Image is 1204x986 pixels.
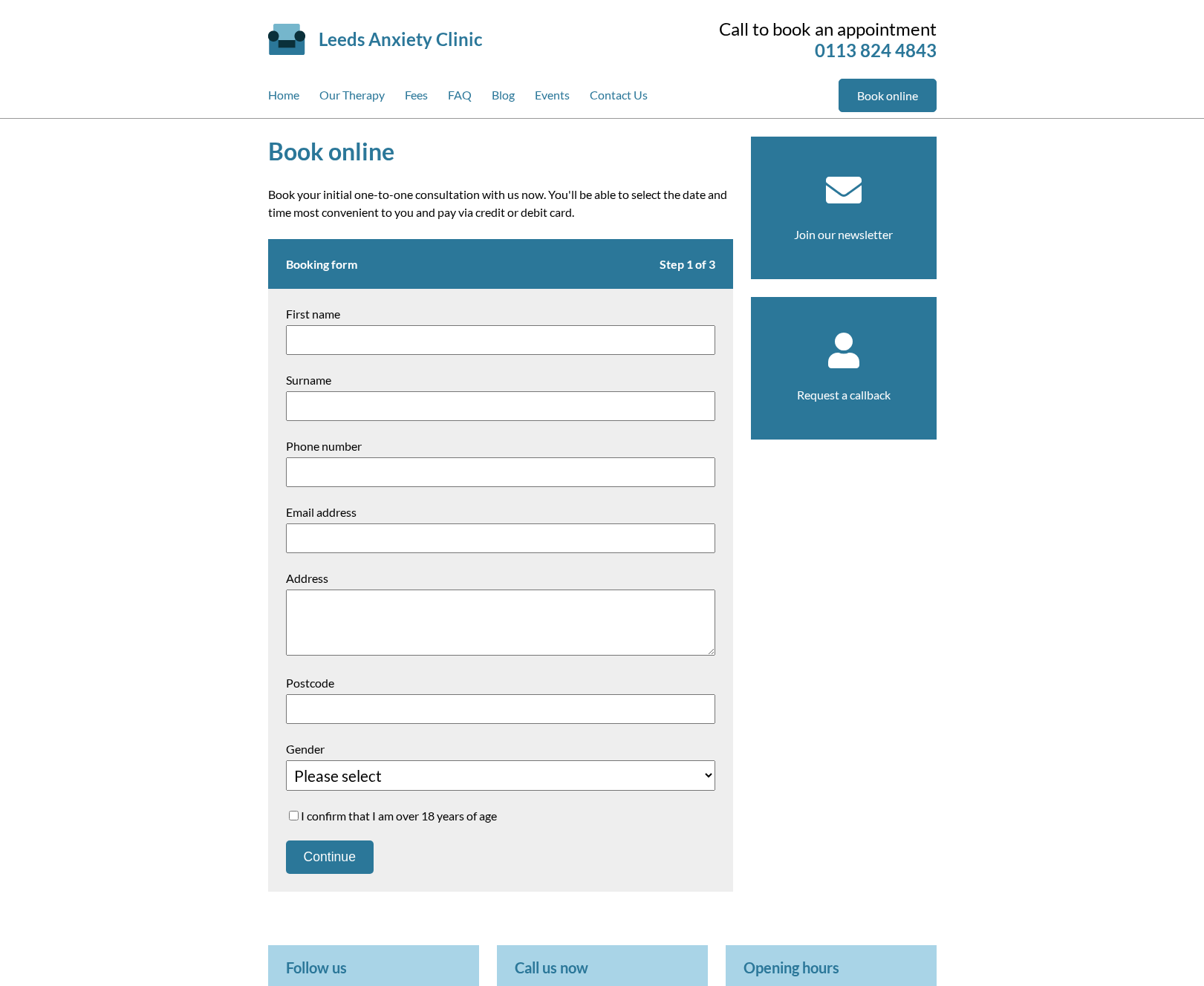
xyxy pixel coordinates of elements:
[319,28,482,50] a: Leeds Anxiety Clinic
[286,373,715,387] label: Surname
[286,742,715,756] label: Gender
[286,505,715,519] label: Email address
[492,79,515,118] a: Blog
[286,809,715,823] label: I confirm that I am over 18 years of age
[797,388,891,402] a: Request a callback
[268,137,733,166] h1: Book online
[405,79,428,118] a: Fees
[839,79,937,112] a: Book online
[815,39,937,61] a: 0113 824 4843
[289,811,299,820] input: I confirm that I am over 18 years of age
[535,79,570,118] a: Events
[660,257,715,271] span: Step 1 of 3
[590,79,648,118] a: Contact Us
[286,676,715,690] label: Postcode
[286,571,715,585] label: Address
[268,239,733,289] h2: Booking form
[794,227,893,241] a: Join our newsletter
[448,79,472,118] a: FAQ
[319,79,385,118] a: Our Therapy
[268,186,733,221] p: Book your initial one-to-one consultation with us now. You'll be able to select the date and time...
[286,439,715,453] label: Phone number
[286,840,374,874] button: Continue
[268,79,299,118] a: Home
[286,307,715,321] label: First name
